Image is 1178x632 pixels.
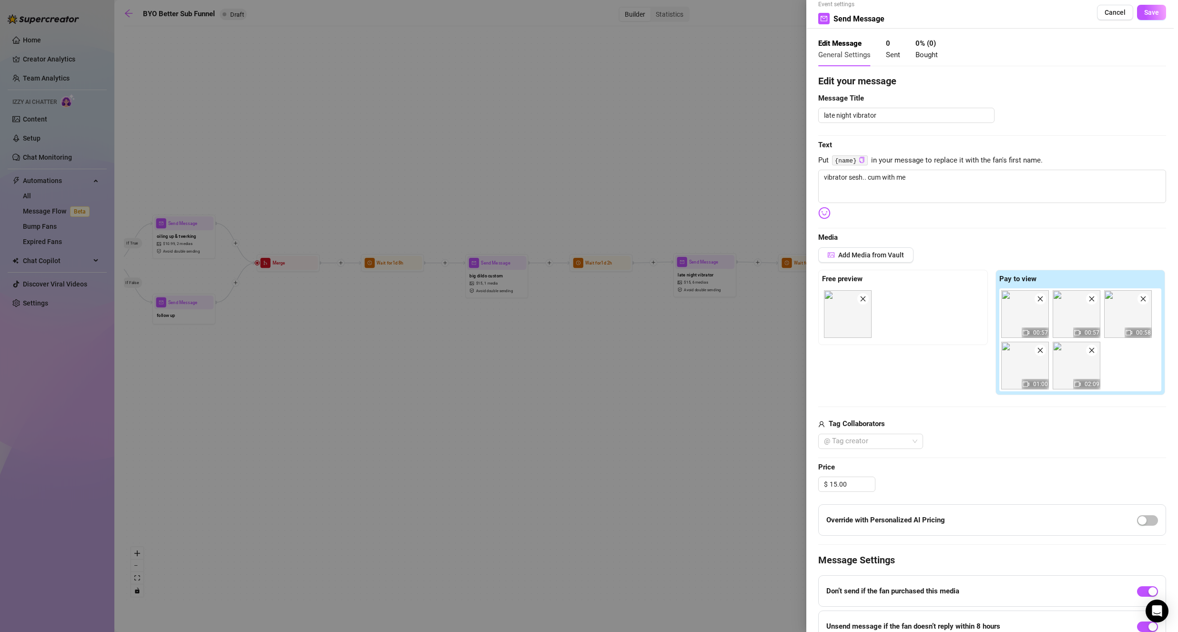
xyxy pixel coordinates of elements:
[1023,329,1029,336] span: video-camera
[828,252,834,258] span: picture
[818,51,871,59] span: General Settings
[824,290,872,338] img: media
[1001,290,1049,338] img: media
[999,275,1036,283] strong: Pay to view
[859,157,865,164] button: Click to Copy
[1053,342,1100,389] img: media
[1140,296,1147,302] span: close
[832,155,868,165] code: {name}
[859,157,865,163] span: copy
[1137,5,1166,20] button: Save
[818,75,896,87] strong: Edit your message
[1053,290,1100,338] img: media
[818,141,832,149] strong: Text
[1144,9,1159,16] span: Save
[826,622,1000,631] strong: Unsend message if the fan doesn’t reply within 8 hours
[1001,290,1049,338] div: 00:57
[1001,342,1049,389] div: 01:00
[1033,381,1048,387] span: 01:00
[830,477,875,491] input: Free
[826,587,959,595] strong: Don’t send if the fan purchased this media
[1033,329,1048,336] span: 00:57
[886,39,890,48] strong: 0
[818,39,862,48] strong: Edit Message
[821,15,827,22] span: mail
[1146,600,1168,622] div: Open Intercom Messenger
[1088,296,1095,302] span: close
[1105,9,1126,16] span: Cancel
[1136,329,1151,336] span: 00:58
[818,233,838,242] strong: Media
[1037,347,1044,354] span: close
[1023,381,1029,387] span: video-camera
[915,51,938,59] span: Bought
[818,94,864,102] strong: Message Title
[818,170,1166,203] textarea: vibrator sesh.. cum with me
[833,13,884,25] span: Send Message
[838,251,904,259] span: Add Media from Vault
[1126,329,1132,336] span: video-camera
[1037,296,1044,302] span: close
[1097,5,1133,20] button: Cancel
[1085,329,1099,336] span: 00:57
[1074,329,1081,336] span: video-camera
[818,108,995,123] textarea: late night vibrator
[1053,342,1100,389] div: 02:09
[818,207,831,219] img: svg%3e
[829,419,885,428] strong: Tag Collaborators
[818,155,1166,166] span: Put in your message to replace it with the fan's first name.
[1088,347,1095,354] span: close
[1053,290,1100,338] div: 00:57
[818,418,825,430] span: user
[1074,381,1081,387] span: video-camera
[818,247,914,263] button: Add Media from Vault
[1104,290,1152,338] div: 00:58
[818,553,1166,567] h4: Message Settings
[915,39,936,48] strong: 0 % ( 0 )
[886,51,900,59] span: Sent
[822,275,863,283] strong: Free preview
[860,296,866,302] span: close
[1104,290,1152,338] img: media
[818,463,835,471] strong: Price
[826,516,945,524] strong: Override with Personalized AI Pricing
[1085,381,1099,387] span: 02:09
[1001,342,1049,389] img: media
